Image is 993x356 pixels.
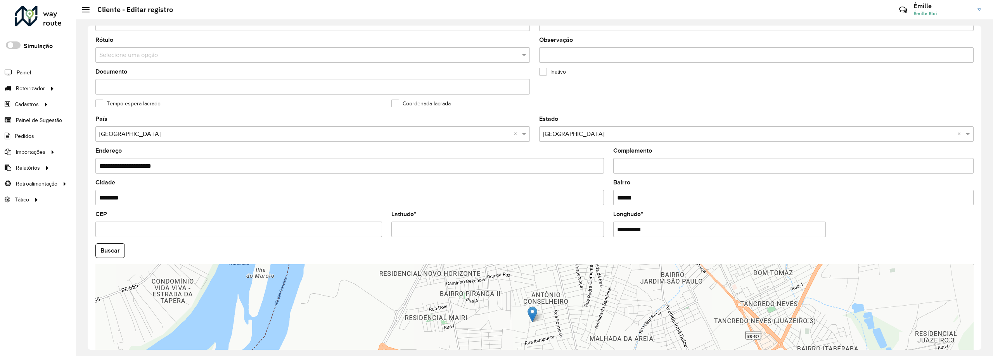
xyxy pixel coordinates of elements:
[16,164,40,172] span: Relatórios
[613,146,652,155] label: Complemento
[16,180,57,188] span: Retroalimentação
[391,210,416,219] label: Latitude
[613,178,630,187] label: Bairro
[24,41,53,51] label: Simulação
[895,2,912,18] a: Contato Rápido
[95,178,115,187] label: Cidade
[16,116,62,124] span: Painel de Sugestão
[528,306,537,322] img: Marker
[15,196,29,204] span: Tático
[16,84,45,93] span: Roteirizador
[514,129,520,139] span: Clear all
[539,114,558,124] label: Estado
[95,146,122,155] label: Endereço
[913,10,972,17] span: Émille Eloi
[95,210,107,219] label: CEP
[95,35,113,45] label: Rótulo
[90,5,173,14] h2: Cliente - Editar registro
[95,67,127,76] label: Documento
[613,210,643,219] label: Longitude
[539,68,566,76] label: Inativo
[95,100,161,108] label: Tempo espera lacrado
[539,35,573,45] label: Observação
[95,243,125,258] button: Buscar
[95,114,107,124] label: País
[957,129,964,139] span: Clear all
[15,100,39,108] span: Cadastros
[15,132,34,140] span: Pedidos
[17,69,31,77] span: Painel
[913,2,972,10] h3: Émille
[16,148,45,156] span: Importações
[391,100,451,108] label: Coordenada lacrada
